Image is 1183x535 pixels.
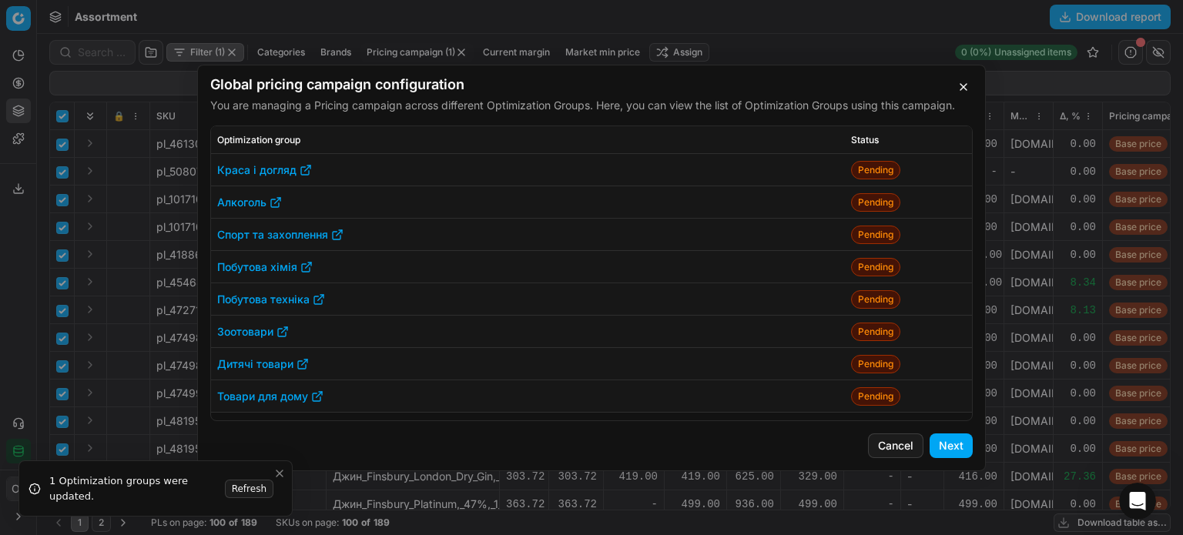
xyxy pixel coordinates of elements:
img: Profile image for Tetiana [44,8,69,33]
i: не в * [154,139,186,152]
p: You are managing a Pricing campaign across different Optimization Groups. Here, you can view the ... [210,98,973,113]
a: Побутова хімія [217,259,313,274]
span: Pending [851,160,900,179]
a: Алкоголь [217,194,282,209]
span: Pending [851,354,900,373]
h2: Global pricing campaign configuration [210,78,973,92]
a: Товари для дому [217,388,323,403]
button: Send a message… [264,411,289,436]
h1: Tetiana [75,8,119,19]
a: Спорт та захоплення [217,226,344,242]
button: Gif picker [49,417,61,430]
span: Optimization group [217,133,300,145]
div: Tetiana • 1h ago [25,339,102,349]
button: Emoji picker [24,417,36,430]
button: Next [930,433,973,458]
span: Pending [851,225,900,243]
iframe: Intercom live chat [1119,483,1156,520]
div: Тобто в першій ЦК з вищим пріоритетом буде правило призначення Supplier name назва постачальника*... [25,32,240,199]
p: Active 1h ago [75,19,143,35]
span: Pending [851,192,900,211]
button: Upload attachment [73,417,85,430]
a: Побутова техніка [217,291,325,306]
span: Pending [851,257,900,276]
span: Pending [851,386,900,405]
span: Pending [851,322,900,340]
div: Ольга says… [12,364,296,446]
button: go back [10,6,39,35]
textarea: Message… [13,385,295,411]
div: Мене цікавить можливість саме об'єднати критерії в одній ЦК. Я так розумію, що поки це неможливо? [68,373,283,419]
span: Status [851,133,879,145]
a: Дитячі товари [217,356,309,371]
div: Якщо ви хочете внести ці зміни в існуючу ЦК, то потрібно спочатку створити копію тієї ЦК, змінити... [25,206,240,327]
a: Краса і догляд [217,162,312,177]
button: Home [269,6,298,35]
div: Мене цікавить можливість саме об'єднати критерії в одній ЦК. Я так розумію, що поки це неможливо? [55,364,296,428]
button: Cancel [868,433,923,458]
span: Pending [851,289,900,308]
a: Зоотовари [217,323,289,339]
